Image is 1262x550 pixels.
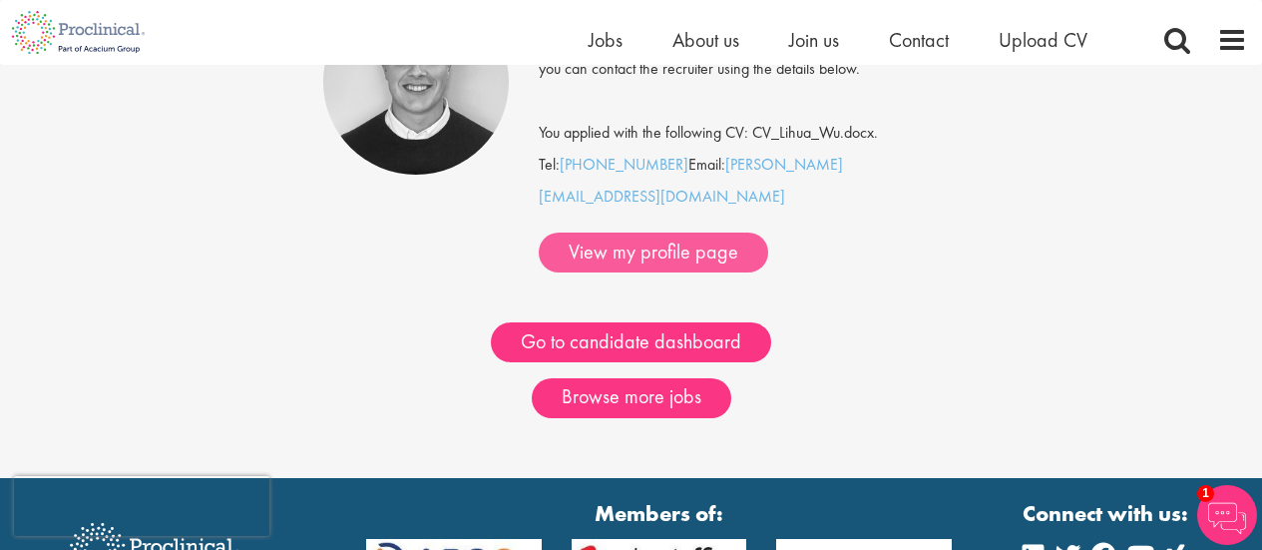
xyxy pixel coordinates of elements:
iframe: reCAPTCHA [14,476,269,536]
div: You applied with the following CV: CV_Lihua_Wu.docx. [524,85,955,149]
strong: Connect with us: [1023,498,1192,529]
a: About us [672,27,739,53]
strong: Members of: [366,498,953,529]
img: Chatbot [1197,485,1257,545]
a: View my profile page [539,233,768,273]
span: 1 [1197,485,1214,502]
a: Upload CV [999,27,1087,53]
a: [PHONE_NUMBER] [560,154,688,175]
a: Browse more jobs [532,378,731,418]
a: Jobs [589,27,623,53]
a: Join us [789,27,839,53]
a: Contact [889,27,949,53]
a: Go to candidate dashboard [491,322,771,362]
